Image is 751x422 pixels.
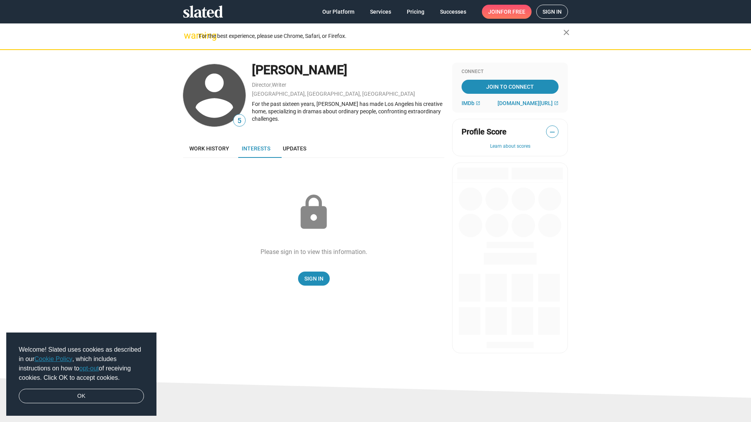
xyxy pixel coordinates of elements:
a: Writer [272,82,286,88]
a: opt-out [79,365,99,372]
a: Updates [277,139,313,158]
mat-icon: lock [294,193,333,232]
span: Work history [189,145,229,152]
span: Join To Connect [463,80,557,94]
mat-icon: open_in_new [554,101,559,105]
a: [DOMAIN_NAME][URL] [498,100,559,106]
span: — [546,127,558,137]
a: Sign in [536,5,568,19]
a: Pricing [401,5,431,19]
a: dismiss cookie message [19,389,144,404]
span: Successes [440,5,466,19]
a: Services [364,5,397,19]
span: [DOMAIN_NAME][URL] [498,100,553,106]
span: IMDb [462,100,474,106]
mat-icon: close [562,28,571,37]
div: cookieconsent [6,333,156,416]
a: Our Platform [316,5,361,19]
div: For the past sixteen years, [PERSON_NAME] has made Los Angeles his creative home, specializing in... [252,100,444,122]
a: IMDb [462,100,480,106]
div: Connect [462,69,559,75]
button: Learn about scores [462,143,559,150]
div: Please sign in to view this information. [261,248,367,256]
span: Interests [242,145,270,152]
div: For the best experience, please use Chrome, Safari, or Firefox. [199,31,563,41]
mat-icon: warning [184,31,193,40]
a: Cookie Policy [34,356,72,362]
span: , [271,83,272,88]
span: Sign In [304,272,323,286]
span: Pricing [407,5,424,19]
span: Sign in [543,5,562,18]
a: Successes [434,5,473,19]
span: Our Platform [322,5,354,19]
span: for free [501,5,525,19]
a: Work history [183,139,235,158]
span: 5 [234,116,245,126]
span: Updates [283,145,306,152]
a: Interests [235,139,277,158]
div: [PERSON_NAME] [252,62,444,79]
mat-icon: open_in_new [476,101,480,105]
span: Services [370,5,391,19]
span: Profile Score [462,127,507,137]
a: Joinfor free [482,5,532,19]
span: Welcome! Slated uses cookies as described in our , which includes instructions on how to of recei... [19,345,144,383]
a: Director [252,82,271,88]
span: Join [488,5,525,19]
a: [GEOGRAPHIC_DATA], [GEOGRAPHIC_DATA], [GEOGRAPHIC_DATA] [252,91,415,97]
a: Join To Connect [462,80,559,94]
a: Sign In [298,272,330,286]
